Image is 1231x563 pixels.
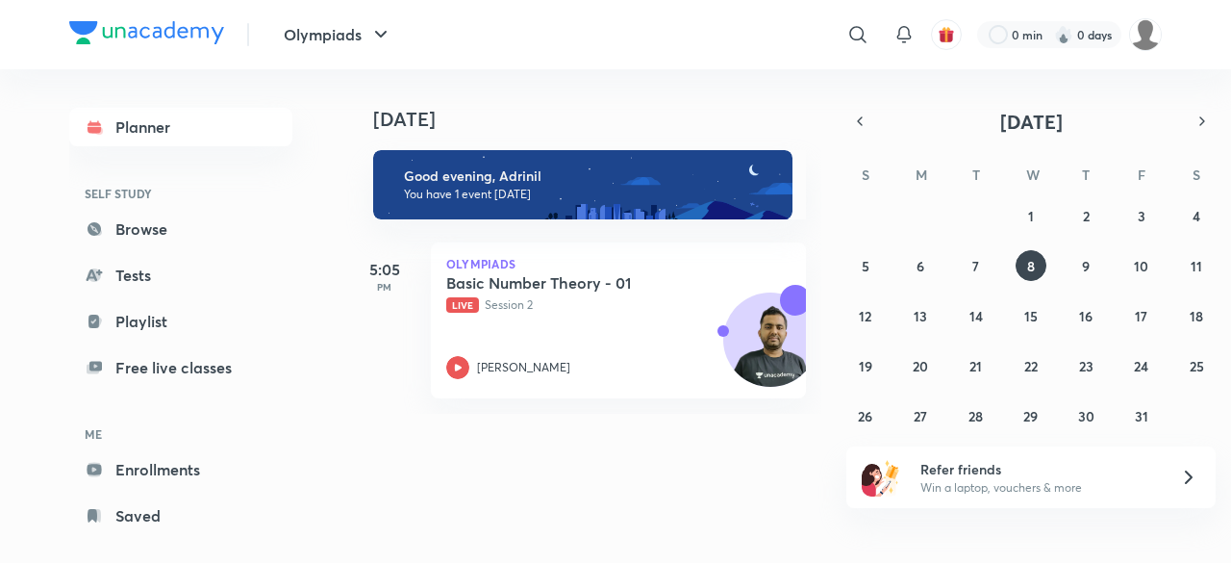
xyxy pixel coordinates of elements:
button: October 31, 2025 [1126,400,1157,431]
abbr: October 5, 2025 [862,257,869,275]
abbr: October 8, 2025 [1027,257,1035,275]
button: October 8, 2025 [1016,250,1046,281]
abbr: October 14, 2025 [969,307,983,325]
button: October 16, 2025 [1070,300,1101,331]
a: Playlist [69,302,292,341]
button: October 14, 2025 [961,300,992,331]
abbr: October 6, 2025 [917,257,924,275]
button: October 22, 2025 [1016,350,1046,381]
button: October 6, 2025 [905,250,936,281]
abbr: October 18, 2025 [1190,307,1203,325]
img: referral [862,458,900,497]
button: October 27, 2025 [905,400,936,431]
button: October 10, 2025 [1126,250,1157,281]
button: October 9, 2025 [1070,250,1101,281]
button: [DATE] [873,108,1189,135]
abbr: October 26, 2025 [858,407,872,425]
abbr: October 22, 2025 [1024,357,1038,375]
button: October 12, 2025 [850,300,881,331]
button: Olympiads [272,15,404,54]
abbr: October 1, 2025 [1028,207,1034,225]
p: Win a laptop, vouchers & more [920,479,1157,497]
h4: [DATE] [373,108,825,131]
button: October 2, 2025 [1070,200,1101,231]
button: October 29, 2025 [1016,400,1046,431]
button: October 5, 2025 [850,250,881,281]
abbr: October 31, 2025 [1135,407,1148,425]
a: Tests [69,256,292,294]
abbr: October 2, 2025 [1083,207,1090,225]
button: October 20, 2025 [905,350,936,381]
abbr: October 23, 2025 [1079,357,1093,375]
img: evening [373,150,792,219]
p: Olympiads [446,258,791,269]
abbr: October 21, 2025 [969,357,982,375]
p: Session 2 [446,296,748,314]
img: Avatar [724,303,816,396]
abbr: October 29, 2025 [1023,407,1038,425]
img: streak [1054,25,1073,44]
button: October 24, 2025 [1126,350,1157,381]
span: [DATE] [1000,109,1063,135]
h5: Basic Number Theory - 01 [446,273,686,293]
button: October 4, 2025 [1181,200,1212,231]
abbr: October 20, 2025 [913,357,928,375]
button: October 17, 2025 [1126,300,1157,331]
button: October 18, 2025 [1181,300,1212,331]
button: October 1, 2025 [1016,200,1046,231]
abbr: October 3, 2025 [1138,207,1145,225]
button: October 19, 2025 [850,350,881,381]
button: October 26, 2025 [850,400,881,431]
abbr: October 10, 2025 [1134,257,1148,275]
img: avatar [938,26,955,43]
abbr: Monday [916,166,927,184]
button: October 7, 2025 [961,250,992,281]
button: October 30, 2025 [1070,400,1101,431]
h6: Good evening, Adrinil [404,167,775,185]
button: October 15, 2025 [1016,300,1046,331]
button: October 21, 2025 [961,350,992,381]
abbr: Sunday [862,166,869,184]
p: PM [346,281,423,293]
a: Saved [69,497,292,535]
h6: SELF STUDY [69,177,292,210]
h6: ME [69,418,292,450]
abbr: Wednesday [1026,166,1040,184]
abbr: October 7, 2025 [972,257,979,275]
button: October 3, 2025 [1126,200,1157,231]
button: October 13, 2025 [905,300,936,331]
button: October 25, 2025 [1181,350,1212,381]
h5: 5:05 [346,258,423,281]
p: [PERSON_NAME] [477,359,570,376]
img: Adrinil Sain [1129,18,1162,51]
a: Free live classes [69,348,292,387]
button: October 28, 2025 [961,400,992,431]
abbr: Thursday [1082,166,1090,184]
abbr: October 27, 2025 [914,407,927,425]
p: You have 1 event [DATE] [404,187,775,202]
h6: Refer friends [920,459,1157,479]
img: Company Logo [69,21,224,44]
abbr: October 17, 2025 [1135,307,1147,325]
abbr: October 30, 2025 [1078,407,1094,425]
a: Browse [69,210,292,248]
abbr: Saturday [1193,166,1200,184]
abbr: October 12, 2025 [859,307,871,325]
abbr: October 19, 2025 [859,357,872,375]
a: Company Logo [69,21,224,49]
span: Live [446,297,479,313]
abbr: October 4, 2025 [1193,207,1200,225]
abbr: October 16, 2025 [1079,307,1093,325]
abbr: October 13, 2025 [914,307,927,325]
abbr: October 9, 2025 [1082,257,1090,275]
button: avatar [931,19,962,50]
abbr: October 11, 2025 [1191,257,1202,275]
abbr: Tuesday [972,166,980,184]
a: Enrollments [69,450,292,489]
abbr: October 25, 2025 [1190,357,1204,375]
abbr: October 28, 2025 [968,407,983,425]
a: Planner [69,108,292,146]
button: October 23, 2025 [1070,350,1101,381]
button: October 11, 2025 [1181,250,1212,281]
abbr: October 24, 2025 [1134,357,1148,375]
